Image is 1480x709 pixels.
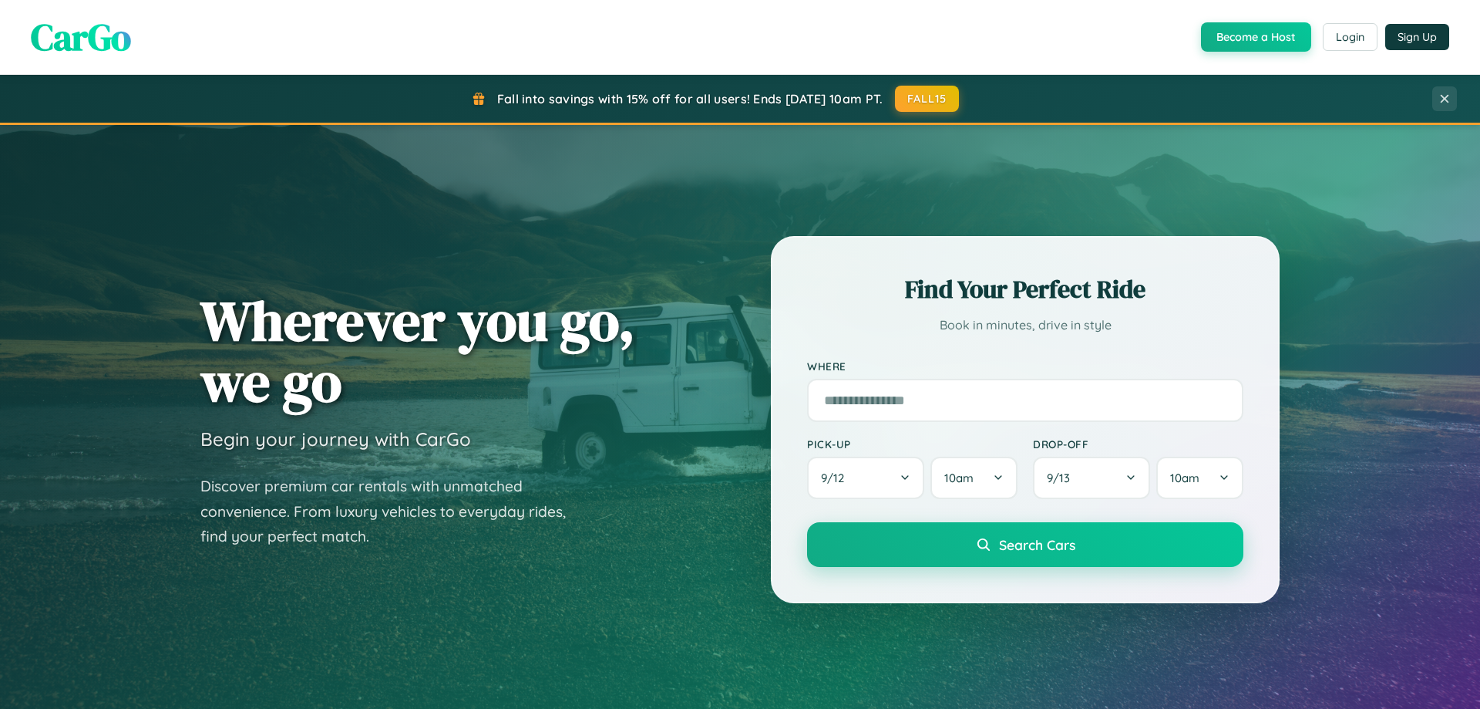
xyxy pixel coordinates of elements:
[1033,457,1150,499] button: 9/13
[200,474,586,549] p: Discover premium car rentals with unmatched convenience. From luxury vehicles to everyday rides, ...
[807,272,1243,306] h2: Find Your Perfect Ride
[807,457,924,499] button: 9/12
[1033,437,1243,451] label: Drop-off
[31,12,131,62] span: CarGo
[807,314,1243,336] p: Book in minutes, drive in style
[930,457,1017,499] button: 10am
[200,427,471,451] h3: Begin your journey with CarGo
[821,471,852,485] span: 9 / 12
[497,91,883,106] span: Fall into savings with 15% off for all users! Ends [DATE] 10am PT.
[1385,24,1449,50] button: Sign Up
[895,86,960,112] button: FALL15
[807,522,1243,567] button: Search Cars
[1170,471,1199,485] span: 10am
[200,290,635,412] h1: Wherever you go, we go
[999,536,1075,553] span: Search Cars
[1323,23,1377,51] button: Login
[1047,471,1078,485] span: 9 / 13
[1201,22,1311,52] button: Become a Host
[1156,457,1243,499] button: 10am
[944,471,974,485] span: 10am
[807,360,1243,373] label: Where
[807,437,1017,451] label: Pick-up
